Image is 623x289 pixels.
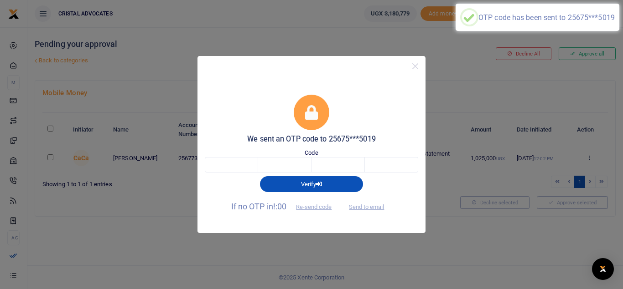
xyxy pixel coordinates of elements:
div: Open Intercom Messenger [592,258,614,280]
button: Close [409,60,422,73]
span: !:00 [273,202,286,211]
div: OTP code has been sent to 25675***5019 [478,13,615,22]
button: Verify [260,176,363,192]
label: Code [305,148,318,157]
h5: We sent an OTP code to 25675***5019 [205,135,418,144]
span: If no OTP in [231,202,340,211]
